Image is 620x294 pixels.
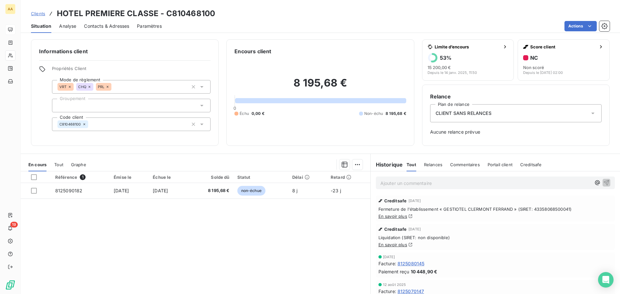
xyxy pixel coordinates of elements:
[31,23,51,29] span: Situation
[292,175,323,180] div: Délai
[55,188,83,193] span: 8125090182
[598,272,614,288] div: Open Intercom Messenger
[383,283,406,287] span: 12 août 2025
[378,207,612,212] span: Fermeture de l'établissement « GESTIOTEL CLERMONT FERRAND » (SIRET: 43358068500041)
[88,121,93,127] input: Ajouter une valeur
[234,76,406,96] h2: 8 195,68 €
[71,162,86,167] span: Graphe
[407,162,416,167] span: Tout
[59,85,67,89] span: VRT
[364,111,383,117] span: Non-échu
[384,198,407,203] span: Creditsafe
[153,188,168,193] span: [DATE]
[237,175,284,180] div: Statut
[378,242,407,247] a: En savoir plus
[422,39,514,81] button: Limite d’encours53%15 200,00 €Depuis le 14 janv. 2025, 11:50
[371,161,403,168] h6: Historique
[240,111,249,117] span: Échu
[564,21,597,31] button: Actions
[378,268,409,275] span: Paiement reçu
[28,162,46,167] span: En cours
[292,188,297,193] span: 8 j
[378,235,612,240] span: Liquidation (SIRET: non disponible)
[530,44,596,49] span: Score client
[436,110,491,117] span: CLIENT SANS RELANCES
[31,10,45,17] a: Clients
[78,85,86,89] span: CHQ
[408,227,421,231] span: [DATE]
[378,214,407,219] a: En savoir plus
[378,260,396,267] span: Facture :
[523,65,544,70] span: Non scoré
[114,188,129,193] span: [DATE]
[450,162,480,167] span: Commentaires
[428,65,451,70] span: 15 200,00 €
[424,162,442,167] span: Relances
[398,260,425,267] span: 8125080145
[114,175,145,180] div: Émise le
[488,162,512,167] span: Portail client
[430,129,602,135] span: Aucune relance prévue
[383,255,395,259] span: [DATE]
[331,175,367,180] div: Retard
[57,103,63,108] input: Ajouter une valeur
[234,47,271,55] h6: Encours client
[10,222,18,228] span: 19
[192,175,230,180] div: Solde dû
[137,23,162,29] span: Paramètres
[59,23,76,29] span: Analyse
[411,268,438,275] span: 10 448,90 €
[520,162,542,167] span: Creditsafe
[384,227,407,232] span: Creditsafe
[5,4,15,14] div: AA
[153,175,185,180] div: Échue le
[55,174,106,180] div: Référence
[440,55,451,61] h6: 53 %
[111,84,117,90] input: Ajouter une valeur
[252,111,264,117] span: 0,00 €
[233,106,236,111] span: 0
[54,162,63,167] span: Tout
[530,55,538,61] h6: NC
[523,71,563,75] span: Depuis le [DATE] 02:00
[31,11,45,16] span: Clients
[430,93,602,100] h6: Relance
[237,186,265,196] span: non-échue
[192,188,230,194] span: 8 195,68 €
[386,111,406,117] span: 8 195,68 €
[435,44,500,49] span: Limite d’encours
[518,39,610,81] button: Score clientNCNon scoréDepuis le [DATE] 02:00
[84,23,129,29] span: Contacts & Adresses
[39,47,211,55] h6: Informations client
[428,71,477,75] span: Depuis le 14 janv. 2025, 11:50
[59,122,81,126] span: C810468100
[80,174,86,180] span: 1
[57,8,215,19] h3: HOTEL PREMIERE CLASSE - C810468100
[408,199,421,203] span: [DATE]
[5,280,15,290] img: Logo LeanPay
[331,188,341,193] span: -23 j
[52,66,211,75] span: Propriétés Client
[98,85,104,89] span: PRL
